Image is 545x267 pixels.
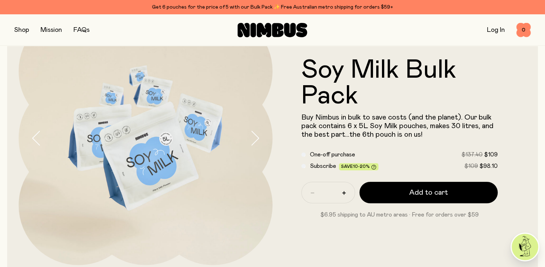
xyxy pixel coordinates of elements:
button: 0 [516,23,531,37]
a: Log In [487,27,505,33]
span: Add to cart [409,188,448,198]
span: $98.10 [479,163,498,169]
span: $109 [464,163,478,169]
p: $6.95 shipping to AU metro areas · Free for orders over $59 [301,210,498,219]
span: $109 [484,152,498,157]
span: Buy Nimbus in bulk to save costs (and the planet). Our bulk pack contains 6 x 5L Soy Milk pouches... [301,114,493,138]
a: FAQs [73,27,90,33]
span: Save [341,164,376,170]
button: Add to cart [359,182,498,203]
span: $137.40 [462,152,483,157]
img: agent [512,234,538,260]
span: Subscribe [310,163,336,169]
a: Mission [40,27,62,33]
span: One-off purchase [310,152,355,157]
div: Get 6 pouches for the price of 5 with our Bulk Pack ✨ Free Australian metro shipping for orders $59+ [14,3,531,11]
span: 10-20% [353,164,370,169]
h1: Soy Milk Bulk Pack [301,57,498,109]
